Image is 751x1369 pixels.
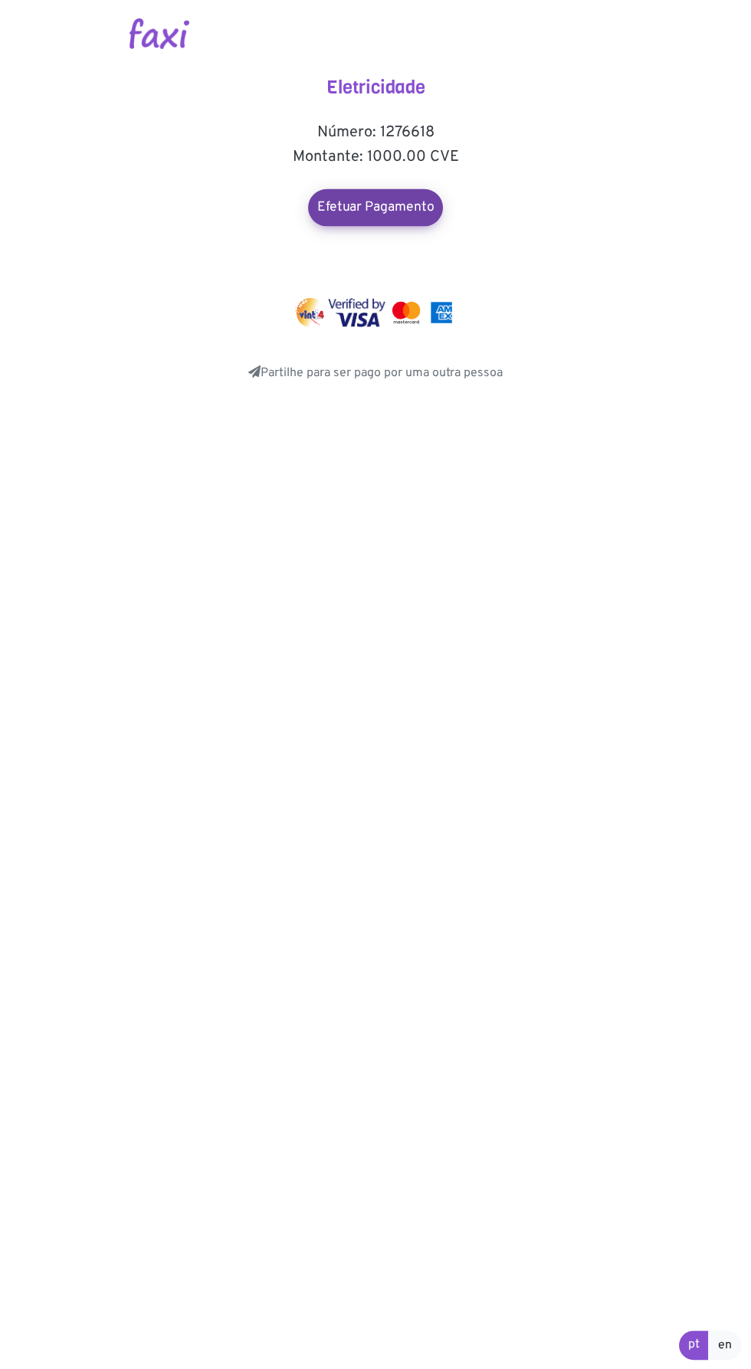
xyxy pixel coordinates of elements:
[679,1331,709,1360] a: pt
[222,148,529,166] h5: Montante: 1000.00 CVE
[328,298,385,327] img: visa
[222,77,529,99] h4: Eletricidade
[389,298,424,327] img: mastercard
[295,298,326,327] img: vinti4
[248,365,503,381] a: Partilhe para ser pago por uma outra pessoa
[308,189,443,226] a: Efetuar Pagamento
[222,123,529,142] h5: Número: 1276618
[427,298,456,327] img: mastercard
[708,1331,742,1360] a: en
